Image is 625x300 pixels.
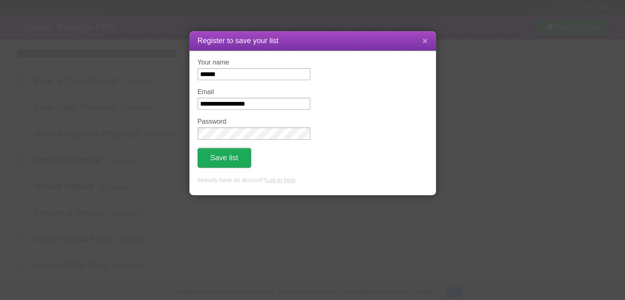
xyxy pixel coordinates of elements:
[198,88,310,96] label: Email
[198,148,251,168] button: Save list
[266,177,295,183] a: Log in here
[198,59,310,66] label: Your name
[198,118,310,125] label: Password
[198,35,428,46] h1: Register to save your list
[198,176,428,185] p: Already have an account? .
